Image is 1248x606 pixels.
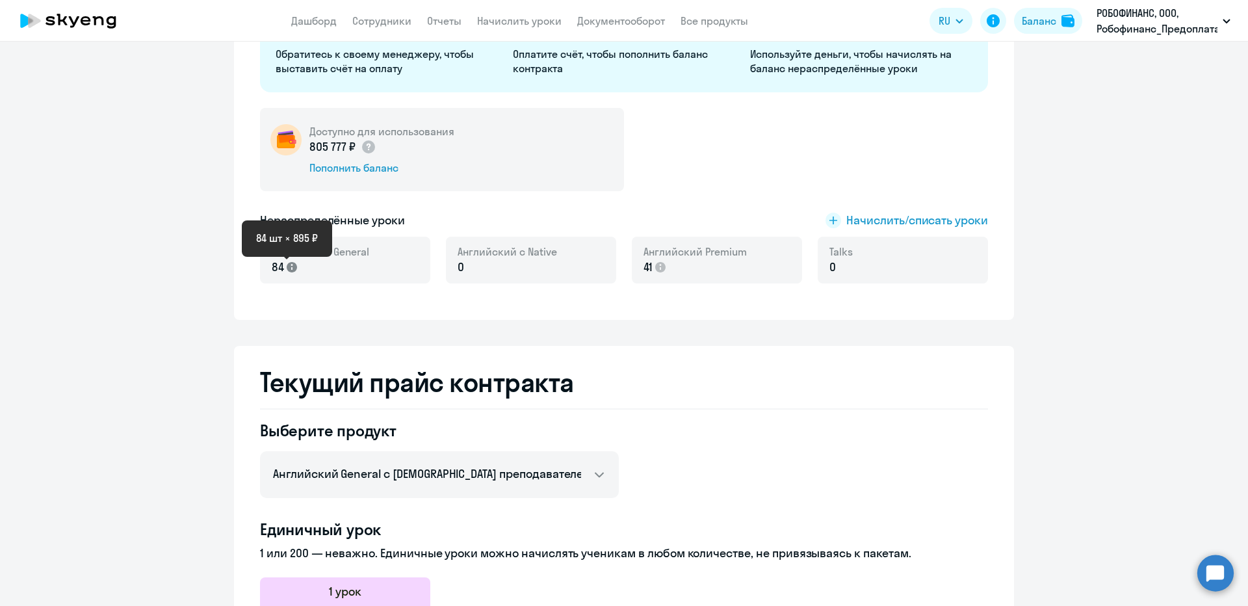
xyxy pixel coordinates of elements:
h4: Единичный урок [260,519,988,540]
span: Начислить/списать уроки [846,212,988,229]
button: Балансbalance [1014,8,1082,34]
a: Дашборд [291,14,337,27]
p: РОБОФИНАНС, ООО, Робофинанс_Предоплата_Договор_2025 год. [1097,5,1217,36]
h5: Доступно для использования [309,124,454,138]
p: 805 777 ₽ [309,138,376,155]
p: Используйте деньги, чтобы начислять на баланс нераспределённые уроки [750,47,972,75]
a: Все продукты [681,14,748,27]
a: Отчеты [427,14,461,27]
a: Документооборот [577,14,665,27]
img: balance [1061,14,1074,27]
p: Обратитесь к своему менеджеру, чтобы выставить счёт на оплату [276,47,497,75]
h2: Текущий прайс контракта [260,367,988,398]
span: Английский с Native [458,244,557,259]
span: 0 [829,259,836,276]
span: RU [939,13,950,29]
h5: 1 урок [329,583,361,600]
h4: Выберите продукт [260,420,619,441]
button: RU [929,8,972,34]
img: wallet-circle.png [270,124,302,155]
a: Сотрудники [352,14,411,27]
span: Talks [829,244,853,259]
div: Баланс [1022,13,1056,29]
a: Начислить уроки [477,14,562,27]
div: Пополнить баланс [309,161,454,175]
p: 1 или 200 — неважно. Единичные уроки можно начислять ученикам в любом количестве, не привязываясь... [260,545,988,562]
button: РОБОФИНАНС, ООО, Робофинанс_Предоплата_Договор_2025 год. [1090,5,1237,36]
p: Оплатите счёт, чтобы пополнить баланс контракта [513,47,734,75]
li: 84 шт × 895 ₽ [256,230,318,246]
span: 41 [643,259,653,276]
span: 84 [272,259,284,276]
span: 0 [458,259,464,276]
h5: Нераспределённые уроки [260,212,405,229]
span: Английский Premium [643,244,747,259]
